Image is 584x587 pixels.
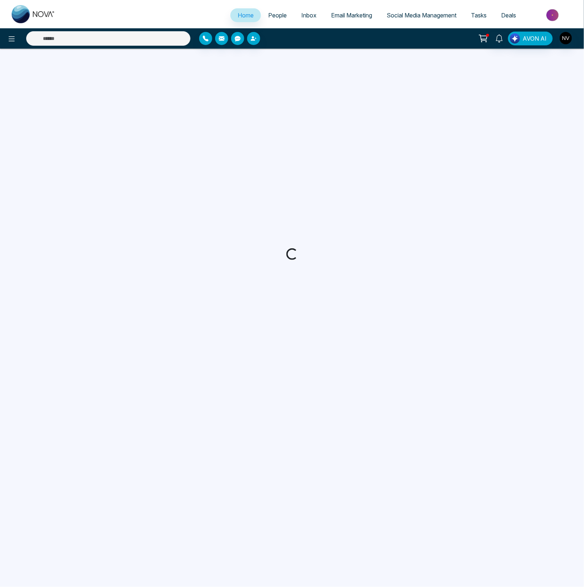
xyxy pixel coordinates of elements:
[268,12,287,19] span: People
[471,12,487,19] span: Tasks
[523,34,547,43] span: AVON AI
[527,7,580,23] img: Market-place.gif
[508,32,553,45] button: AVON AI
[510,33,520,44] img: Lead Flow
[230,8,261,22] a: Home
[301,12,317,19] span: Inbox
[494,8,523,22] a: Deals
[261,8,294,22] a: People
[12,5,55,23] img: Nova CRM Logo
[387,12,456,19] span: Social Media Management
[238,12,254,19] span: Home
[324,8,379,22] a: Email Marketing
[331,12,372,19] span: Email Marketing
[501,12,516,19] span: Deals
[379,8,464,22] a: Social Media Management
[294,8,324,22] a: Inbox
[464,8,494,22] a: Tasks
[560,32,572,44] img: User Avatar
